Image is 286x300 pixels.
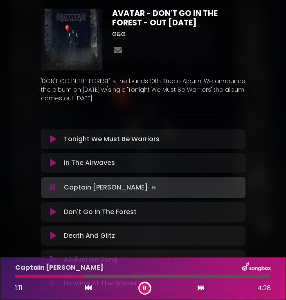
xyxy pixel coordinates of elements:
p: In The Airwaves [64,158,115,168]
p: "DON'T GO IN THE FOREST" is the bands 10th Studio Album. We announce the album on [DATE] w/single... [41,77,245,103]
img: F2dxkizfSxmxPj36bnub [41,9,103,70]
img: songbox-logo-white.png [242,262,271,273]
h3: G&G [112,31,245,38]
p: Captain [PERSON_NAME] [64,182,159,193]
p: Abduction Song [64,255,117,264]
h1: AVATAR - DON'T GO IN THE FOREST - OUT [DATE] [112,9,245,27]
span: 4:28 [257,283,271,293]
p: Tonight We Must Be Warriors [64,134,160,144]
p: Death And Glitz [64,231,115,241]
p: Captain [PERSON_NAME] [15,263,104,273]
img: waveform4.gif [148,182,159,193]
span: 1:11 [15,283,23,293]
p: Don't Go In The Forest [64,207,137,217]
